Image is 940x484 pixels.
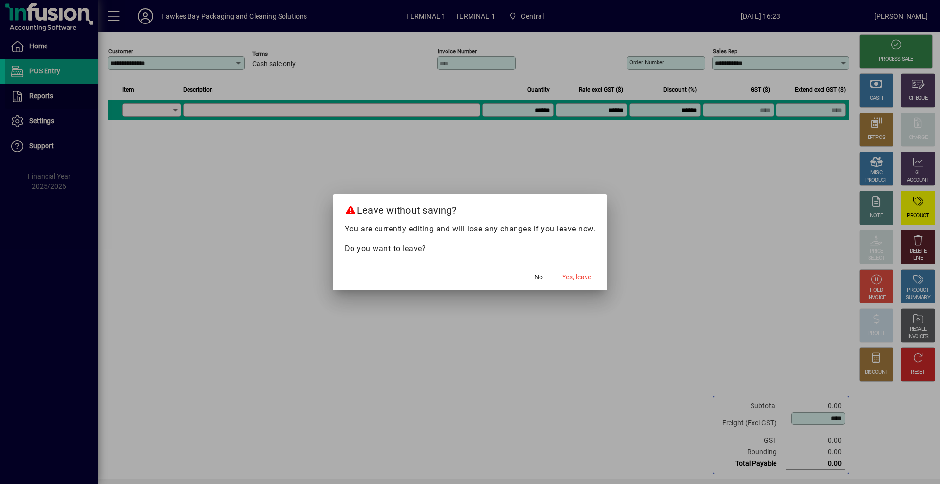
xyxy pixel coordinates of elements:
[345,223,596,235] p: You are currently editing and will lose any changes if you leave now.
[333,194,608,223] h2: Leave without saving?
[523,269,554,286] button: No
[562,272,591,282] span: Yes, leave
[534,272,543,282] span: No
[345,243,596,254] p: Do you want to leave?
[558,269,595,286] button: Yes, leave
